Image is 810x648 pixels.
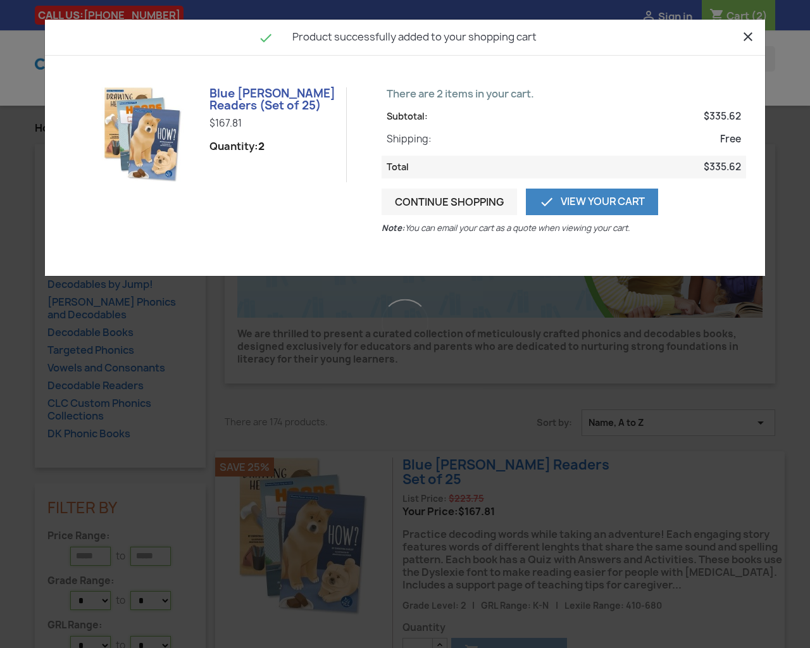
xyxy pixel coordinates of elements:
[209,87,336,113] h6: Blue [PERSON_NAME] Readers (Set of 25)
[382,221,405,234] b: Note:
[539,194,554,209] i: 
[387,161,409,173] span: Total
[258,30,273,46] i: 
[209,117,336,130] p: $167.81
[54,29,756,46] h4: Product successfully added to your shopping cart
[382,87,746,100] p: There are 2 items in your cart.
[526,189,658,215] a: View Your Cart
[387,133,432,146] span: Shipping:
[704,161,741,173] span: $335.62
[382,221,635,234] p: You can email your cart as a quote when viewing your cart.
[382,189,517,215] button: Continue shopping
[209,140,265,153] span: Quantity:
[387,110,428,123] span: Subtotal:
[258,139,265,153] strong: 2
[720,133,741,146] span: Free
[704,110,741,123] span: $335.62
[96,87,190,182] img: Blue Marlin Readers (Set of 25)
[740,28,756,44] button: Close
[740,29,756,44] i: close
